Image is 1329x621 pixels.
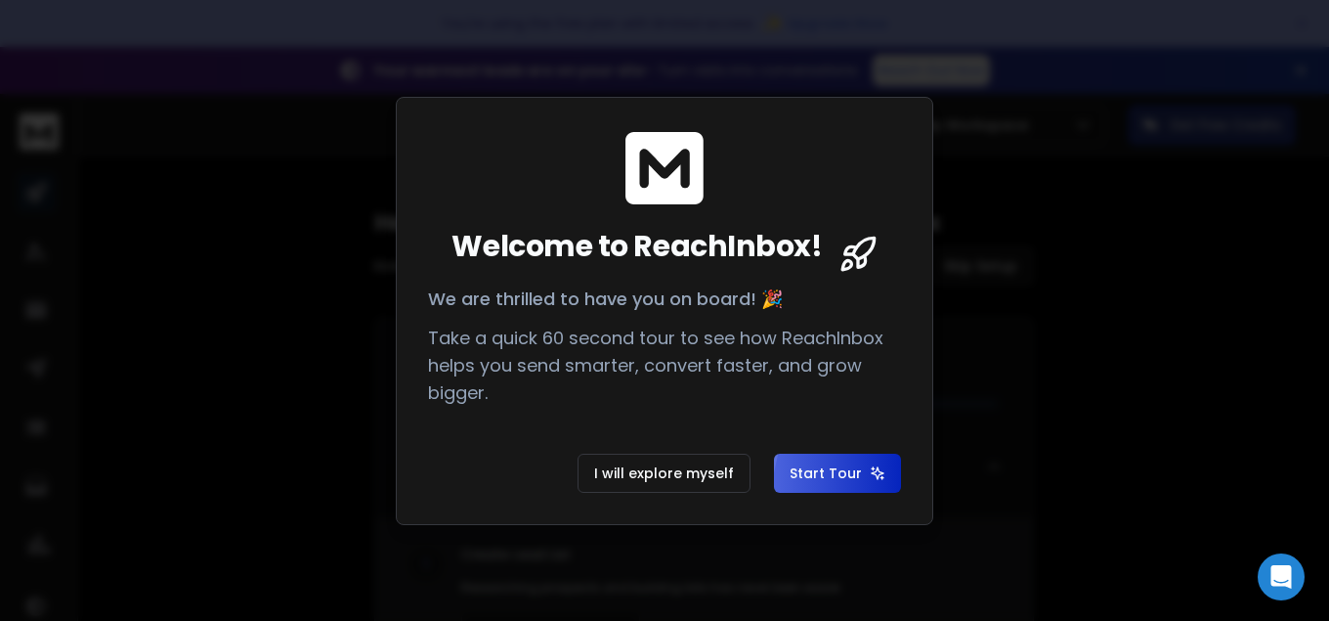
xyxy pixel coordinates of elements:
span: Start Tour [790,464,885,483]
button: I will explore myself [578,454,750,493]
p: We are thrilled to have you on board! 🎉 [428,286,901,313]
span: Welcome to ReachInbox! [451,229,822,264]
button: Start Tour [774,454,901,493]
div: Open Intercom Messenger [1258,554,1305,600]
p: Take a quick 60 second tour to see how ReachInbox helps you send smarter, convert faster, and gro... [428,325,901,407]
